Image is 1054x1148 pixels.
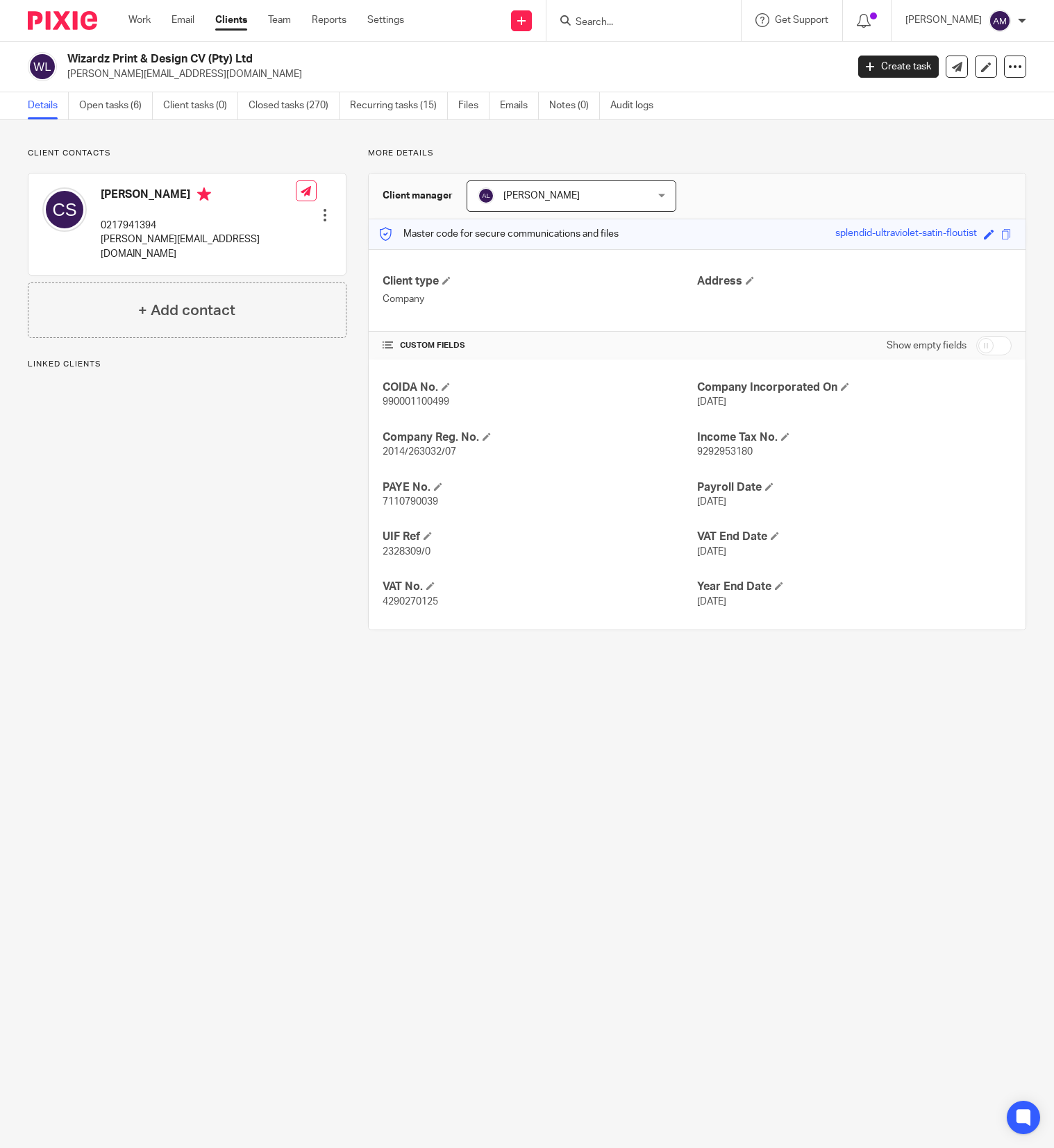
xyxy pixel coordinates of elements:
img: svg%3E [478,187,494,204]
span: 9292953180 [697,447,753,457]
a: Open tasks (6) [79,92,153,119]
label: Show empty fields [887,339,967,353]
a: Files [458,92,490,119]
h4: Company Reg. No. [383,430,697,445]
p: More details [368,148,1026,159]
span: 7110790039 [383,497,438,507]
h4: Address [697,274,1012,289]
span: 2014/263032/07 [383,447,456,457]
span: [DATE] [697,597,726,607]
h4: Payroll Date [697,480,1012,495]
h4: Client type [383,274,697,289]
a: Closed tasks (270) [249,92,340,119]
h4: Income Tax No. [697,430,1012,445]
p: [PERSON_NAME][EMAIL_ADDRESS][DOMAIN_NAME] [67,67,837,81]
a: Email [172,13,194,27]
p: 0217941394 [101,219,296,233]
h4: CUSTOM FIELDS [383,340,697,351]
i: Primary [197,187,211,201]
h4: UIF Ref [383,530,697,544]
a: Notes (0) [549,92,600,119]
h4: PAYE No. [383,480,697,495]
h3: Client manager [383,189,453,203]
span: Get Support [775,15,828,25]
input: Search [574,17,699,29]
a: Reports [312,13,346,27]
a: Clients [215,13,247,27]
span: 4290270125 [383,597,438,607]
h4: Company Incorporated On [697,380,1012,395]
a: Emails [500,92,539,119]
a: Recurring tasks (15) [350,92,448,119]
span: 990001100499 [383,397,449,407]
span: [DATE] [697,497,726,507]
img: svg%3E [28,52,57,81]
span: 2328309/0 [383,547,430,557]
p: Master code for secure communications and files [379,227,619,241]
h4: [PERSON_NAME] [101,187,296,205]
p: [PERSON_NAME][EMAIL_ADDRESS][DOMAIN_NAME] [101,233,296,261]
h4: VAT No. [383,580,697,594]
span: [DATE] [697,397,726,407]
a: Client tasks (0) [163,92,238,119]
img: Pixie [28,11,97,30]
h4: Year End Date [697,580,1012,594]
img: svg%3E [989,10,1011,32]
a: Team [268,13,291,27]
span: [PERSON_NAME] [503,191,580,201]
span: [DATE] [697,547,726,557]
a: Details [28,92,69,119]
img: svg%3E [42,187,87,232]
a: Work [128,13,151,27]
div: splendid-ultraviolet-satin-floutist [835,226,977,242]
p: Company [383,292,697,306]
a: Audit logs [610,92,664,119]
p: Client contacts [28,148,346,159]
p: Linked clients [28,359,346,370]
h4: COIDA No. [383,380,697,395]
a: Create task [858,56,939,78]
a: Settings [367,13,404,27]
p: [PERSON_NAME] [905,13,982,27]
h4: VAT End Date [697,530,1012,544]
h2: Wizardz Print & Design CV (Pty) Ltd [67,52,683,67]
h4: + Add contact [138,300,235,321]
